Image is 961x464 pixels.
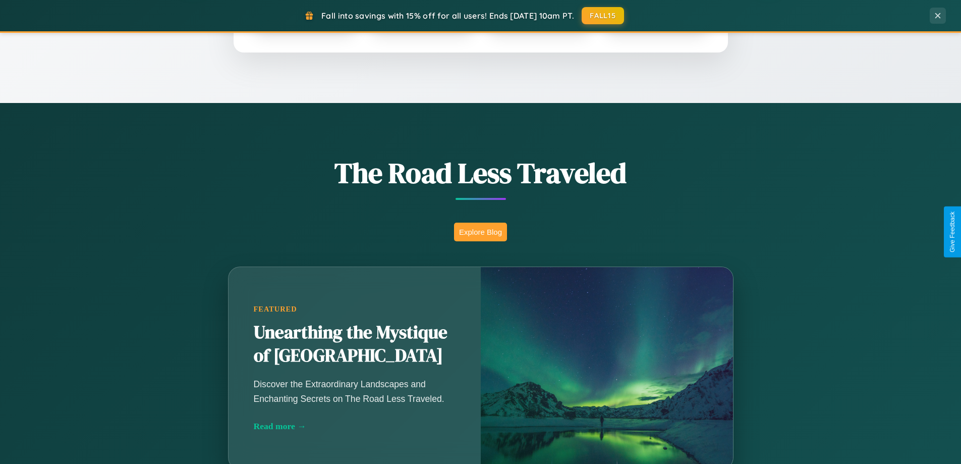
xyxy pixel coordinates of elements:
div: Read more → [254,421,456,432]
div: Give Feedback [949,212,956,252]
span: Fall into savings with 15% off for all users! Ends [DATE] 10am PT. [321,11,574,21]
h2: Unearthing the Mystique of [GEOGRAPHIC_DATA] [254,321,456,368]
p: Discover the Extraordinary Landscapes and Enchanting Secrets on The Road Less Traveled. [254,377,456,405]
button: Explore Blog [454,223,507,241]
div: Featured [254,305,456,314]
h1: The Road Less Traveled [178,153,783,192]
button: FALL15 [582,7,624,24]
